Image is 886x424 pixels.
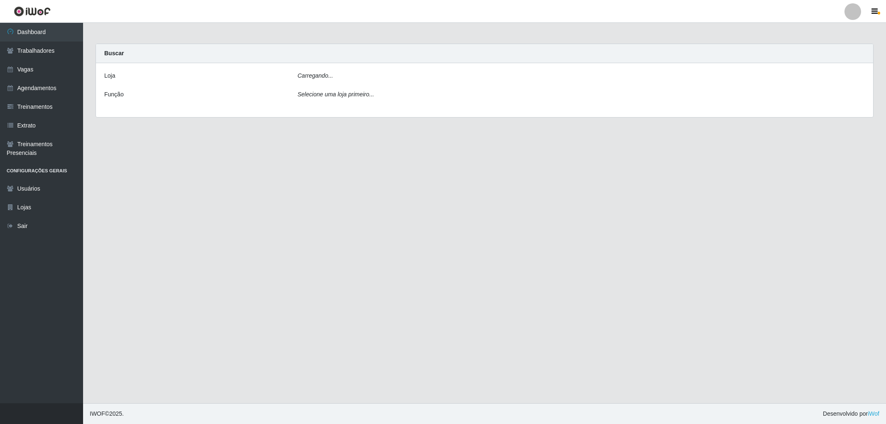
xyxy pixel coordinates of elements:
i: Carregando... [297,72,333,79]
span: © 2025 . [90,409,124,418]
span: IWOF [90,410,105,417]
label: Loja [104,71,115,80]
img: CoreUI Logo [14,6,51,17]
a: iWof [868,410,879,417]
label: Função [104,90,124,99]
span: Desenvolvido por [823,409,879,418]
strong: Buscar [104,50,124,56]
i: Selecione uma loja primeiro... [297,91,374,98]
